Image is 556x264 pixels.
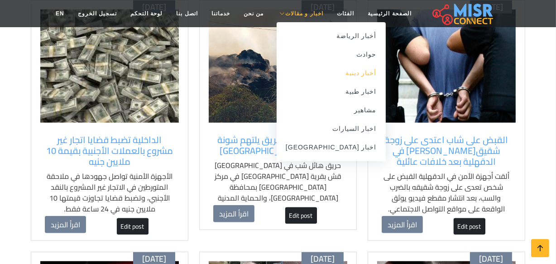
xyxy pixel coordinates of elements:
img: حريق هائل يلتهم شونة قش في كفر الشيخ [209,10,347,123]
a: تسجيل الخروج [71,5,124,22]
p: حريق هائل شب في [GEOGRAPHIC_DATA] قش بقرية [GEOGRAPHIC_DATA] في مركز [GEOGRAPHIC_DATA] بمحافظة [G... [213,160,343,225]
p: ألقت أجهزة الأمن في الدقهلية القبض على شخص تعدى على زوجة شقيقه بالضرب والسب، بعد انتشار مقطع فيدي... [382,171,511,214]
img: main.misr_connect [432,2,493,25]
a: Edit post [117,218,149,235]
a: الداخلية تضبط قضايا اتجار غير مشروع بالعملات الأجنبية بقيمة 10 ملايين جنيه [45,134,174,167]
a: خدماتنا [205,5,237,22]
a: EN [49,5,71,22]
a: القبض على شاب اعتدى على زوجة شقيق[PERSON_NAME] في الدقهلية بعد خلافات عائلية [382,134,511,167]
a: Edit post [285,207,317,224]
a: اخبار السيارات [277,120,386,138]
a: اقرأ المزيد [45,216,86,233]
a: اقرأ المزيد [382,216,423,233]
a: مشاهير [277,101,386,120]
a: الصفحة الرئيسية [361,5,418,22]
a: أخبار دينية [277,64,386,82]
span: [DATE] [142,254,166,264]
span: [DATE] [311,254,335,264]
a: اخبار [GEOGRAPHIC_DATA] [277,138,386,157]
a: الفئات [330,5,361,22]
span: اخبار و مقالات [285,10,323,18]
a: اتصل بنا [169,5,204,22]
img: الداخلية تضبط قضايا اتجار غير مشروع بالنقد الأجنبي بقيمة تتجاوز 10 ملايين جنيه. [40,10,179,123]
a: بقت كوم تراب.. حريق يلتهم شونة قش في [GEOGRAPHIC_DATA] [213,134,343,156]
a: من نحن [237,5,270,22]
a: اخبار طبية [277,82,386,101]
span: [DATE] [479,254,503,264]
a: Edit post [454,218,485,235]
p: الأجهزة الأمنية تواصل جهودها في ملاحقة المتورطين في الاتجار غير المشروع بالنقد الأجنبي، وتضبط قضا... [45,171,174,214]
a: حوادث [277,45,386,64]
a: اخبار و مقالات [270,5,330,22]
a: اقرأ المزيد [213,205,254,222]
a: أخبار الرياضة [277,27,386,45]
img: القبض على شخص اعتدى على زوجة شقيقه في الدقهلية [377,10,516,123]
a: لوحة التحكم [124,5,169,22]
